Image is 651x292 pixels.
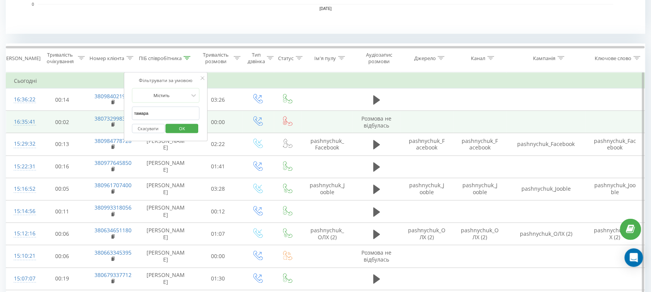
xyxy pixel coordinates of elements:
[360,52,398,65] div: Аудіозапис розмови
[14,182,30,197] div: 15:16:52
[414,55,436,62] div: Джерело
[6,73,645,89] td: Сьогодні
[193,245,243,268] td: 00:00
[14,272,30,287] div: 15:07:07
[278,55,294,62] div: Статус
[14,204,30,219] div: 15:14:56
[2,55,40,62] div: [PERSON_NAME]
[138,133,193,156] td: [PERSON_NAME]
[94,182,132,189] a: 380961707400
[625,248,643,267] div: Open Intercom Messenger
[533,55,556,62] div: Кампанія
[94,227,132,234] a: 380634651180
[14,114,30,129] div: 16:35:41
[471,55,486,62] div: Канал
[586,178,645,200] td: pashnychuk_Jooble
[14,159,30,175] div: 15:22:31
[44,52,76,65] div: Тривалість очікування
[507,133,586,156] td: pashnychuk_Facebook
[132,124,165,134] button: Скасувати
[454,223,507,245] td: pashnychuk_ОЛХ (2)
[14,227,30,242] div: 15:12:16
[37,156,87,178] td: 00:16
[320,7,332,11] text: [DATE]
[138,156,193,178] td: [PERSON_NAME]
[94,249,132,257] a: 380663345395
[37,245,87,268] td: 00:06
[507,178,586,200] td: pashnychuk_Jooble
[37,89,87,111] td: 00:14
[14,137,30,152] div: 15:29:32
[14,92,30,107] div: 16:36:22
[94,137,132,144] a: 380984778728
[139,55,182,62] div: ПІБ співробітника
[193,111,243,133] td: 00:00
[37,268,87,290] td: 00:19
[302,178,353,200] td: pashnychuk_Jooble
[315,55,336,62] div: Ім'я пулу
[138,268,193,290] td: [PERSON_NAME]
[94,272,132,279] a: 380679337712
[586,223,645,245] td: pashnychuk_ОЛХ (2)
[454,178,507,200] td: pashnychuk_Jooble
[454,133,507,156] td: pashnychuk_Facebook
[94,92,132,100] a: 380984021995
[193,268,243,290] td: 01:30
[400,178,454,200] td: pashnychuk_Jooble
[193,223,243,245] td: 01:07
[400,133,454,156] td: pashnychuk_Facebook
[193,178,243,200] td: 03:28
[193,133,243,156] td: 02:22
[94,204,132,211] a: 380993318056
[138,178,193,200] td: [PERSON_NAME]
[586,133,645,156] td: pashnychuk_Facebook
[362,115,392,129] span: Розмова не відбулась
[507,223,586,245] td: pashnychuk_ОЛХ (2)
[37,178,87,200] td: 00:05
[362,249,392,263] span: Розмова не відбулась
[138,223,193,245] td: [PERSON_NAME]
[193,156,243,178] td: 01:41
[138,201,193,223] td: [PERSON_NAME]
[595,55,632,62] div: Ключове слово
[302,133,353,156] td: pashnychuk_Facebook
[166,124,199,134] button: OK
[37,201,87,223] td: 00:11
[193,89,243,111] td: 03:26
[302,223,353,245] td: pashnychuk_ОЛХ (2)
[132,107,200,120] input: Введіть значення
[132,77,200,84] div: Фільтрувати за умовою
[14,249,30,264] div: 15:10:21
[90,55,125,62] div: Номер клієнта
[193,201,243,223] td: 00:12
[37,133,87,156] td: 00:13
[94,115,132,122] a: 380732998355
[37,111,87,133] td: 00:02
[138,245,193,268] td: [PERSON_NAME]
[32,2,34,7] text: 0
[37,223,87,245] td: 00:06
[200,52,232,65] div: Тривалість розмови
[94,159,132,167] a: 380977645850
[171,123,193,134] span: OK
[248,52,265,65] div: Тип дзвінка
[400,223,454,245] td: pashnychuk_ОЛХ (2)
